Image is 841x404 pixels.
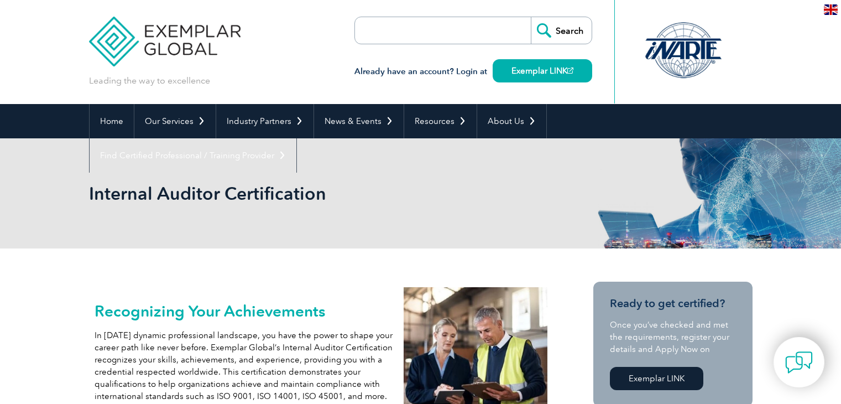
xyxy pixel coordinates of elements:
a: News & Events [314,104,404,138]
img: contact-chat.png [785,349,813,376]
p: In [DATE] dynamic professional landscape, you have the power to shape your career path like never... [95,329,393,402]
a: About Us [477,104,546,138]
h3: Already have an account? Login at [354,65,592,79]
input: Search [531,17,592,44]
p: Once you’ve checked and met the requirements, register your details and Apply Now on [610,319,736,355]
a: Home [90,104,134,138]
a: Industry Partners [216,104,314,138]
a: Resources [404,104,477,138]
img: open_square.png [567,68,573,74]
h3: Ready to get certified? [610,297,736,310]
a: Exemplar LINK [493,59,592,82]
a: Our Services [134,104,216,138]
h1: Internal Auditor Certification [89,183,514,204]
a: Exemplar LINK [610,367,703,390]
p: Leading the way to excellence [89,75,210,87]
a: Find Certified Professional / Training Provider [90,138,296,173]
h2: Recognizing Your Achievements [95,302,393,320]
img: en [824,4,838,15]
